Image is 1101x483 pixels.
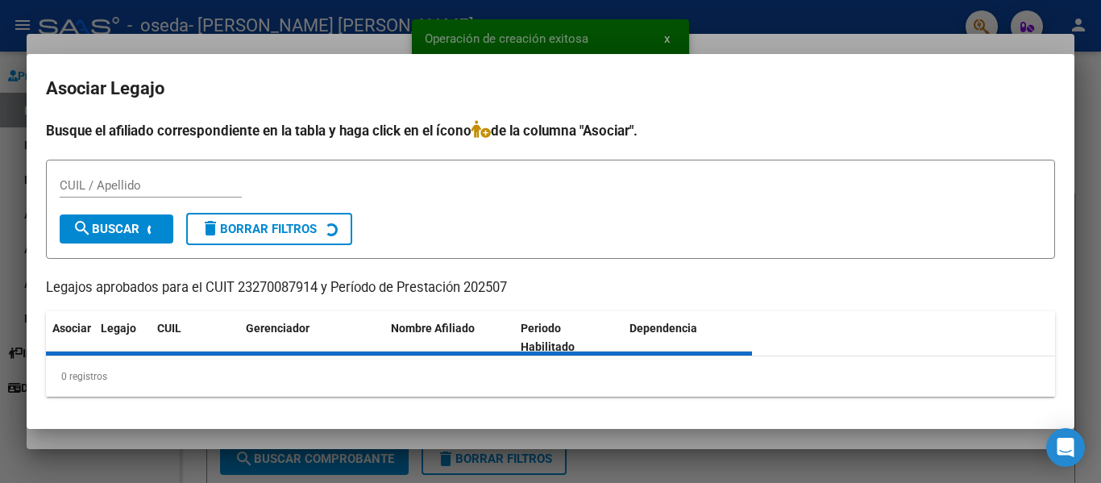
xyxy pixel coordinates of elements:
span: Dependencia [629,322,697,335]
datatable-header-cell: Asociar [46,311,94,364]
datatable-header-cell: Dependencia [623,311,753,364]
div: 0 registros [46,356,1055,397]
h2: Asociar Legajo [46,73,1055,104]
span: Gerenciador [246,322,310,335]
mat-icon: search [73,219,92,238]
span: Periodo Habilitado [521,322,575,353]
datatable-header-cell: Legajo [94,311,151,364]
mat-icon: delete [201,219,220,238]
span: Asociar [52,322,91,335]
datatable-header-cell: Periodo Habilitado [514,311,623,364]
datatable-header-cell: Gerenciador [239,311,384,364]
span: Nombre Afiliado [391,322,475,335]
button: Borrar Filtros [186,213,352,245]
datatable-header-cell: Nombre Afiliado [384,311,514,364]
div: Open Intercom Messenger [1046,428,1085,467]
button: Buscar [60,214,173,244]
span: Buscar [73,222,139,236]
p: Legajos aprobados para el CUIT 23270087914 y Período de Prestación 202507 [46,278,1055,298]
span: Legajo [101,322,136,335]
span: Borrar Filtros [201,222,317,236]
datatable-header-cell: CUIL [151,311,239,364]
span: CUIL [157,322,181,335]
h4: Busque el afiliado correspondiente en la tabla y haga click en el ícono de la columna "Asociar". [46,120,1055,141]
